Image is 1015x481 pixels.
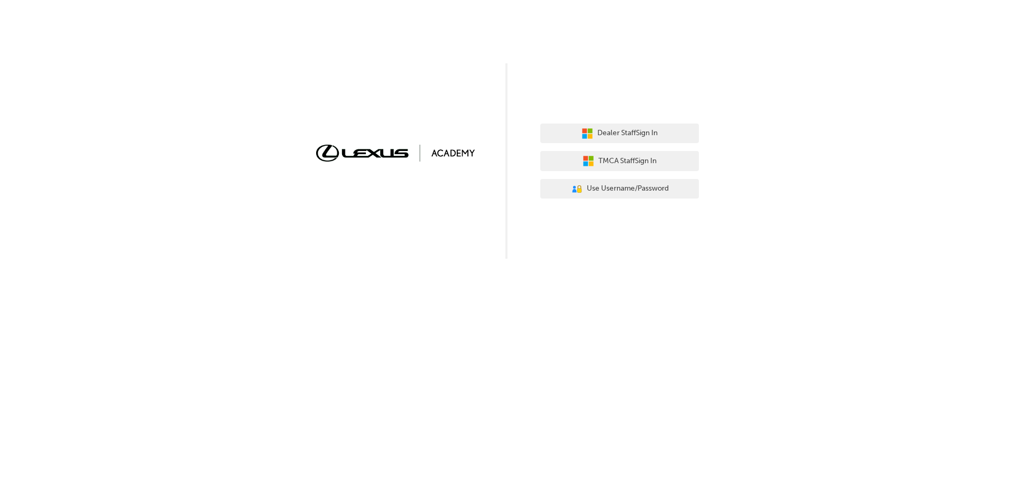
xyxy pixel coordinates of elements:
button: TMCA StaffSign In [540,151,699,171]
button: Dealer StaffSign In [540,124,699,144]
button: Use Username/Password [540,179,699,199]
span: Dealer Staff Sign In [597,127,658,139]
img: Trak [316,145,475,161]
span: TMCA Staff Sign In [598,155,657,167]
span: Use Username/Password [587,183,669,195]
